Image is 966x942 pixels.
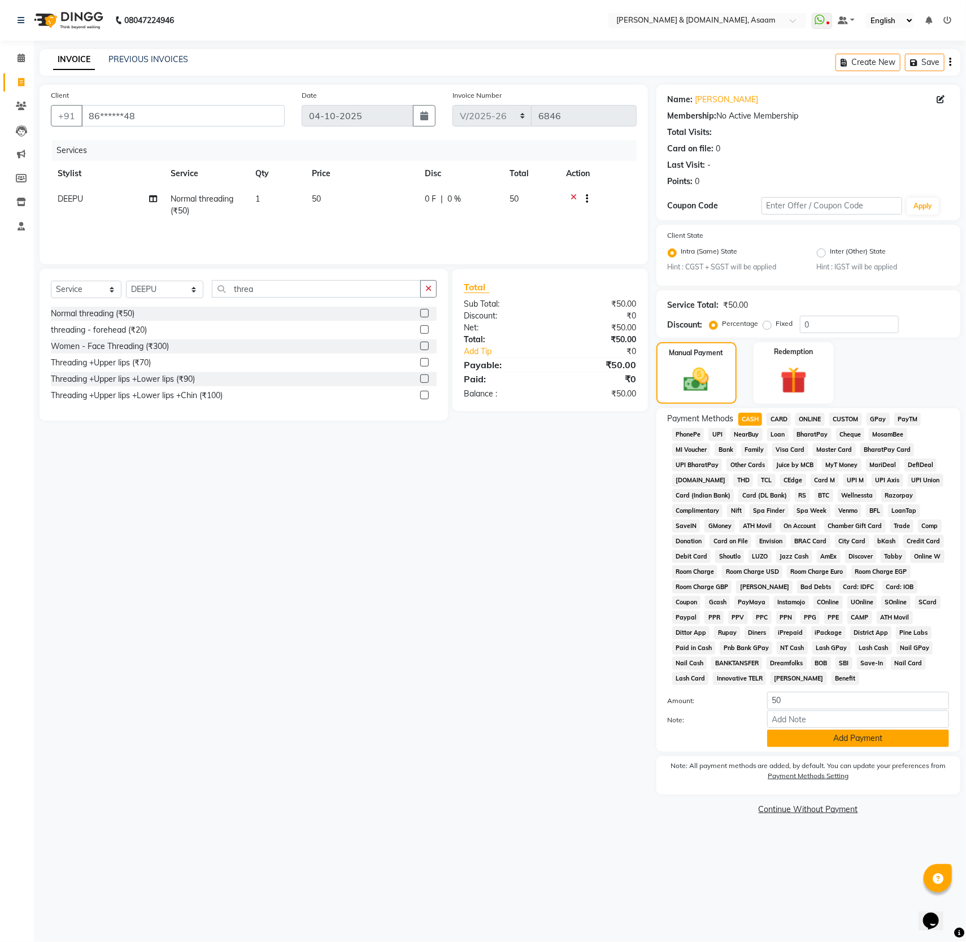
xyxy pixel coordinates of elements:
div: threading - forehead (₹20) [51,324,147,336]
span: Room Charge USD [722,565,782,578]
div: Threading +Upper lips (₹70) [51,357,151,369]
span: iPrepaid [774,626,807,639]
div: Total Visits: [668,127,712,138]
div: Payable: [455,358,550,372]
span: Nail Cash [672,657,707,670]
span: DEEPU [58,194,83,204]
span: Room Charge Euro [787,565,847,578]
span: MariDeal [866,459,900,472]
span: CEdge [780,474,806,487]
span: BRAC Card [791,535,830,548]
div: Card on file: [668,143,714,155]
button: Apply [907,198,939,215]
div: ₹50.00 [724,299,749,311]
span: Shoutlo [715,550,744,563]
div: Points: [668,176,693,187]
button: Add Payment [767,730,949,747]
span: 0 F [425,193,436,205]
span: UOnline [847,596,877,609]
span: Room Charge GBP [672,581,732,594]
th: Action [559,161,637,186]
span: PPR [704,611,724,624]
span: Lash GPay [812,642,851,655]
span: Other Cards [726,459,768,472]
span: CARD [767,413,791,426]
label: Manual Payment [669,348,724,358]
span: Pine Labs [896,626,932,639]
span: Diners [745,626,770,639]
span: [DOMAIN_NAME] [672,474,729,487]
span: PPG [800,611,820,624]
div: 0 [716,143,721,155]
span: Bad Debts [797,581,835,594]
span: CUSTOM [829,413,862,426]
div: Paid: [455,372,550,386]
span: COnline [813,596,843,609]
label: Amount: [659,696,759,706]
span: Pnb Bank GPay [720,642,772,655]
span: Dreamfolks [767,657,807,670]
button: +91 [51,105,82,127]
span: bKash [874,535,899,548]
span: | [441,193,443,205]
span: ATH Movil [877,611,913,624]
a: INVOICE [53,50,95,70]
label: Intra (Same) State [681,246,738,260]
span: SaveIN [672,520,700,533]
span: Venmo [835,504,861,517]
span: UPI [708,428,726,441]
div: ₹50.00 [550,388,645,400]
div: Threading +Upper lips +Lower lips +Chin (₹100) [51,390,223,402]
label: Redemption [774,347,813,357]
div: 0 [695,176,700,187]
span: Nift [727,504,745,517]
div: Coupon Code [668,200,762,212]
div: - [708,159,711,171]
label: Percentage [723,319,759,329]
span: SCard [915,596,941,609]
span: Nail GPay [897,642,933,655]
span: [PERSON_NAME] [736,581,793,594]
img: _cash.svg [676,365,717,394]
span: Debit Card [672,550,711,563]
span: TCL [758,474,776,487]
span: SOnline [881,596,911,609]
span: Discover [845,550,877,563]
span: NearBuy [730,428,763,441]
div: Services [52,140,645,161]
span: [PERSON_NAME] [771,672,827,685]
span: THD [733,474,753,487]
label: Date [302,90,317,101]
label: Client [51,90,69,101]
div: Normal threading (₹50) [51,308,134,320]
div: ₹0 [566,346,645,357]
div: ₹50.00 [550,322,645,334]
span: iPackage [811,626,846,639]
th: Price [305,161,418,186]
div: Total: [455,334,550,346]
div: ₹0 [550,372,645,386]
span: UPI Axis [872,474,903,487]
span: BharatPay [793,428,832,441]
label: Payment Methods Setting [768,771,848,781]
span: BTC [815,489,833,502]
span: Total [464,281,490,293]
label: Fixed [776,319,793,329]
span: Jazz Cash [776,550,812,563]
span: Juice by MCB [773,459,817,472]
span: Visa Card [772,443,808,456]
span: Comp [918,520,942,533]
span: ATH Movil [739,520,776,533]
span: BharatPay Card [860,443,915,456]
span: CAMP [847,611,872,624]
div: Membership: [668,110,717,122]
span: Envision [756,535,786,548]
span: LUZO [749,550,772,563]
div: Name: [668,94,693,106]
span: Benefit [832,672,859,685]
span: Normal threading (₹50) [171,194,233,216]
span: Room Charge EGP [851,565,911,578]
span: Lash Cash [855,642,892,655]
th: Disc [418,161,503,186]
span: Spa Finder [750,504,789,517]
